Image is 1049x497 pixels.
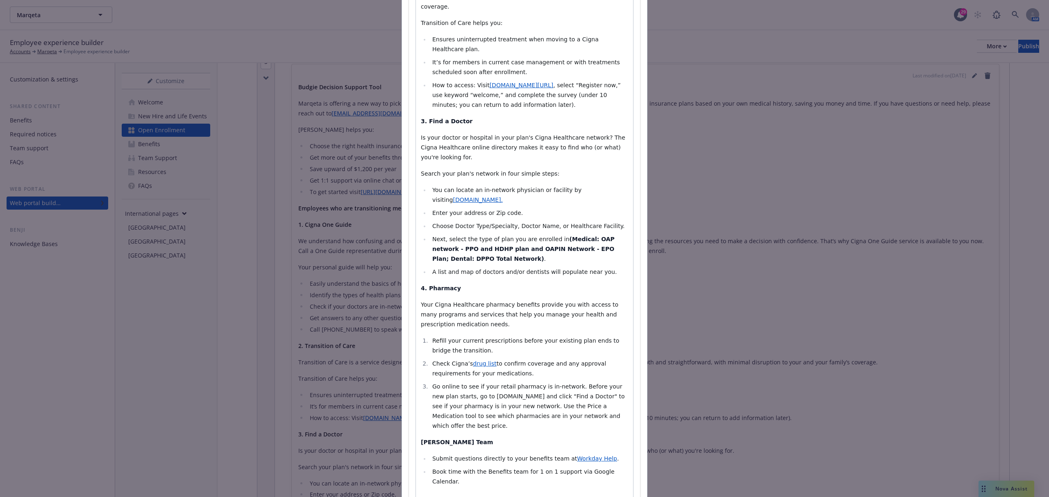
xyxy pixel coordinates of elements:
[432,468,616,485] span: Book time with the Benefits team for 1 on 1 support via Google Calendar.
[617,455,619,462] span: .
[432,360,608,377] span: to confirm coverage and any approval requirements for your medications.
[421,301,620,328] span: Your Cigna Healthcare pharmacy benefits provide you with access to many programs and services tha...
[432,187,584,203] span: You can locate an in-network physician or facility by visiting
[432,269,617,275] span: A list and map of doctors and/or dentists will populate near you.
[544,255,546,262] span: .
[432,236,570,242] span: Next, select the type of plan you are enrolled in
[432,59,622,75] span: It’s for members in current case management or with treatments scheduled soon after enrollment.
[432,360,473,367] span: Check Cigna’s
[453,197,502,203] a: [DOMAIN_NAME].
[432,223,624,229] span: Choose Doctor Type/Specialty, Doctor Name, or Healthcare Facility.
[421,439,493,445] strong: [PERSON_NAME] Team
[432,455,577,462] span: Submit questions directly to your benefits team at
[421,118,472,124] strong: 3. Find a Doctor
[421,170,559,177] span: Search your plan's network in four simple steps:
[432,210,523,216] span: Enter your address or Zip code.
[432,383,627,429] span: Go online to see if your retail pharmacy is in-network. Before your new plan starts, go to [DOMAI...
[432,36,600,52] span: Ensures uninterrupted treatment when moving to a Cigna Healthcare plan.
[473,360,496,367] a: drug list
[432,82,622,108] span: , select “Register now,” use keyword “welcome,” and complete the survey (under 10 minutes; you ca...
[421,20,502,26] span: Transition of Care helps you:
[421,285,461,291] strong: 4. Pharmacy
[432,236,617,262] strong: (Medical: OAP network - PPO and HDHP plan and OAPIN Network - EPO Plan; Dental: DPPO Total Network)
[490,82,554,88] a: [DOMAIN_NAME][URL]
[421,134,627,160] span: Is your doctor or hospital in your plan's Cigna Healthcare network? The Cigna Healthcare online d...
[577,455,617,462] a: Workday Help
[432,82,490,88] span: How to access: Visit
[432,337,621,354] span: Refill your current prescriptions before your existing plan ends to bridge the transition.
